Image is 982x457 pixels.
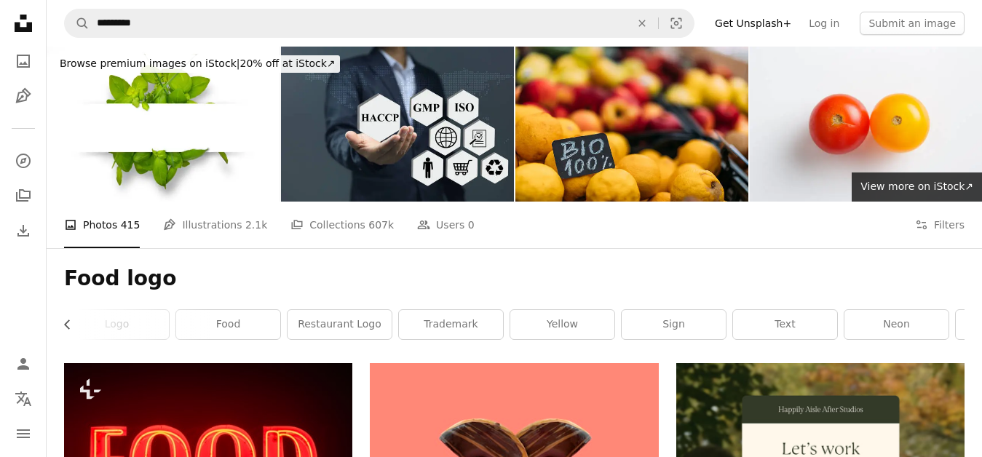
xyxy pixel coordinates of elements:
button: Search Unsplash [65,9,90,37]
button: Visual search [659,9,694,37]
a: trademark [399,310,503,339]
button: Submit an image [860,12,965,35]
a: Collections [9,181,38,210]
a: Illustrations 2.1k [163,202,267,248]
a: Photos [9,47,38,76]
button: Menu [9,419,38,448]
span: Browse premium images on iStock | [60,57,239,69]
h1: Food logo [64,266,965,292]
a: Browse premium images on iStock|20% off at iStock↗ [47,47,349,82]
a: Explore [9,146,38,175]
span: 607k [368,217,394,233]
a: Download History [9,216,38,245]
button: Language [9,384,38,413]
div: 20% off at iStock ↗ [55,55,340,73]
a: restaurant logo [288,310,392,339]
a: Log in [800,12,848,35]
img: Fruits and vegetables with Bio label. [515,47,748,202]
img: vegan lifestyle healthy eating salad on white background [47,47,280,202]
span: 0 [468,217,475,233]
span: View more on iStock ↗ [860,180,973,192]
img: HACCP certification [281,47,514,202]
a: Get Unsplash+ [706,12,800,35]
a: View more on iStock↗ [852,172,982,202]
button: scroll list to the left [64,310,81,339]
a: Illustrations [9,82,38,111]
a: neon [844,310,949,339]
a: logo [65,310,169,339]
a: yellow [510,310,614,339]
button: Filters [915,202,965,248]
a: Users 0 [417,202,475,248]
span: 2.1k [245,217,267,233]
a: Log in / Sign up [9,349,38,378]
a: text [733,310,837,339]
button: Clear [626,9,658,37]
a: Collections 607k [290,202,394,248]
a: food [176,310,280,339]
form: Find visuals sitewide [64,9,694,38]
a: sign [622,310,726,339]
